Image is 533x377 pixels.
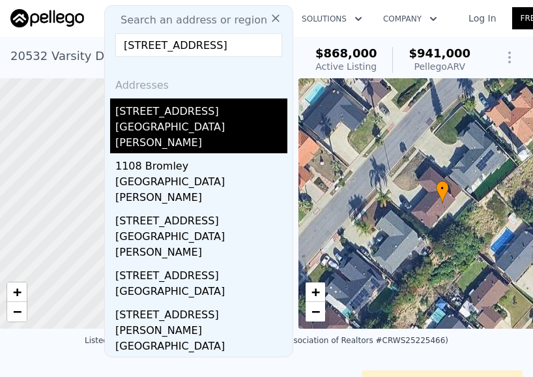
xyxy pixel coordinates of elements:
a: Zoom in [7,282,27,302]
a: Zoom out [306,302,325,322]
span: $941,000 [409,46,470,60]
div: [STREET_ADDRESS] [115,263,287,284]
div: [GEOGRAPHIC_DATA][PERSON_NAME] [115,119,287,153]
a: Log In [453,12,511,25]
input: Enter an address, city, region, neighborhood or zip code [115,33,282,57]
a: Zoom in [306,282,325,302]
a: Zoom out [7,302,27,322]
button: Solutions [291,7,373,31]
img: Pellego [10,9,84,27]
div: [GEOGRAPHIC_DATA][PERSON_NAME] [115,229,287,263]
div: [GEOGRAPHIC_DATA] [115,339,287,357]
span: $868,000 [315,46,377,60]
button: Company [373,7,448,31]
span: Active Listing [315,61,377,72]
div: [STREET_ADDRESS][PERSON_NAME] [115,302,287,339]
span: − [13,303,22,320]
span: + [311,284,319,300]
div: [STREET_ADDRESS] [115,98,287,119]
div: Listed by RE/MAX PREMIER/ARCADIA (Contra Costa Association of Realtors #CRWS25225466) [85,336,448,345]
div: [GEOGRAPHIC_DATA] [115,284,287,302]
div: 1108 Bromley [115,153,287,174]
span: + [13,284,22,300]
div: • [436,181,449,204]
span: • [436,183,449,194]
button: Show Options [497,44,523,70]
div: [STREET_ADDRESS] [115,208,287,229]
div: Addresses [110,67,287,98]
span: Search an address or region [110,12,267,28]
div: Pellego ARV [409,60,470,73]
span: − [311,303,319,320]
div: [GEOGRAPHIC_DATA][PERSON_NAME] [115,174,287,208]
div: 20532 Varsity Dr , Walnut , CA 91789 [10,47,222,65]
